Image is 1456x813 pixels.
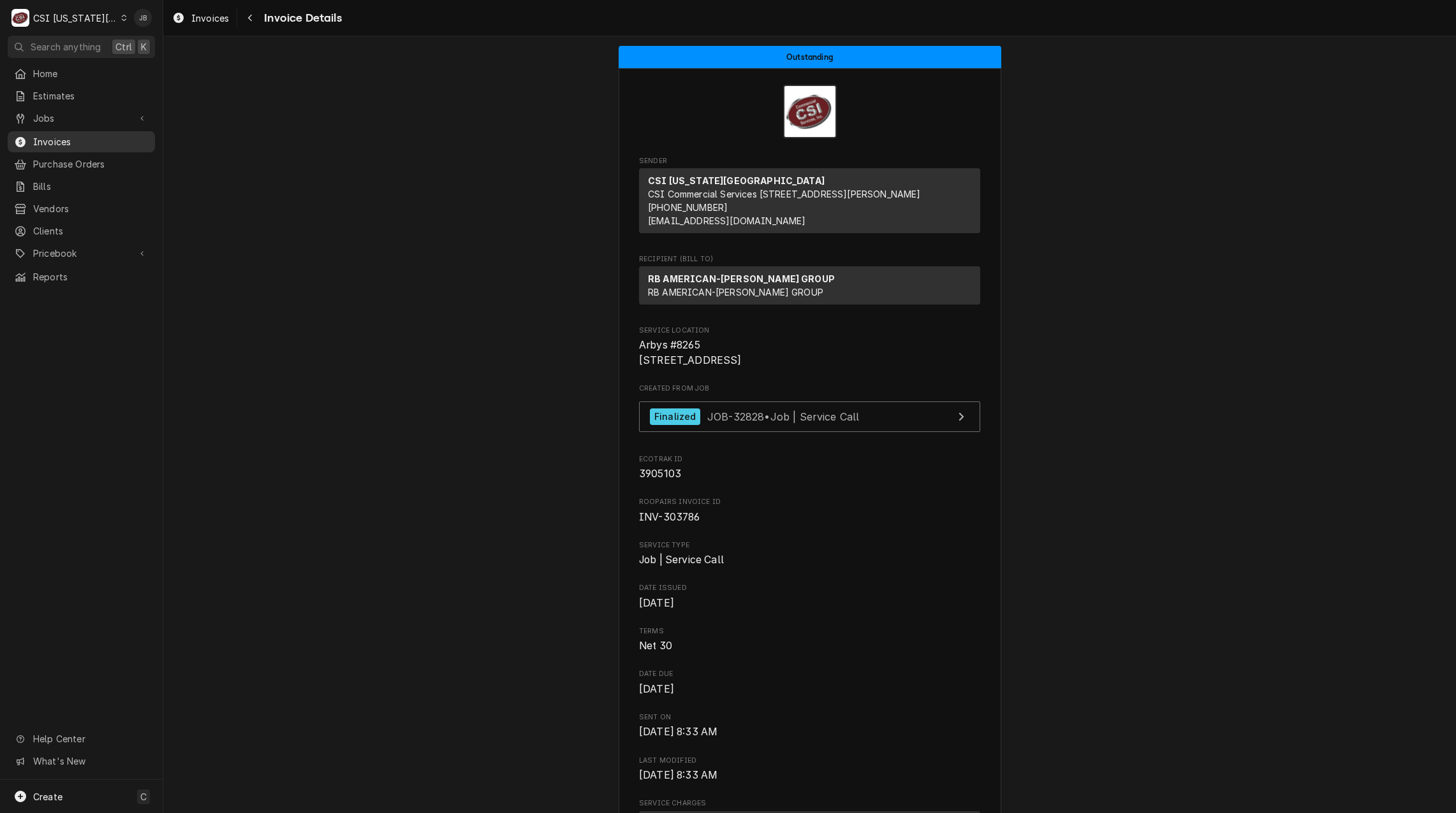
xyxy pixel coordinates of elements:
a: Reports [8,266,155,287]
span: Help Center [33,732,147,745]
div: Roopairs Invoice ID [639,497,980,524]
a: Go to Pricebook [8,243,155,264]
strong: CSI [US_STATE][GEOGRAPHIC_DATA] [648,175,825,186]
span: Service Location [639,338,980,368]
a: Go to Jobs [8,108,155,129]
div: Last Modified [639,756,980,783]
strong: RB AMERICAN-[PERSON_NAME] GROUP [648,273,835,284]
a: Vendors [8,198,155,219]
div: JB [134,9,152,27]
span: Created From Job [639,384,980,394]
div: Invoice Sender [639,156,980,239]
div: Service Location [639,326,980,368]
span: Terms [639,626,980,637]
div: Sender [639,168,980,233]
span: Service Location [639,326,980,336]
span: C [140,790,147,803]
span: RB AMERICAN-[PERSON_NAME] GROUP [648,287,823,298]
span: Sent On [639,724,980,740]
span: Roopairs Invoice ID [639,497,980,507]
span: Date Due [639,682,980,697]
div: C [11,9,29,27]
span: Outstanding [786,53,833,61]
span: JOB-32828 • Job | Service Call [707,410,860,422]
span: Ecotrak ID [639,454,980,464]
span: Sent On [639,712,980,723]
div: Terms [639,626,980,654]
div: Invoice Recipient [639,254,980,310]
button: Navigate back [240,8,260,28]
div: Date Issued [639,583,980,610]
span: [DATE] [639,683,674,695]
a: Invoices [167,8,234,29]
span: Roopairs Invoice ID [639,510,980,525]
span: Ecotrak ID [639,466,980,482]
a: Go to What's New [8,751,155,772]
span: Net 30 [639,640,672,652]
span: Clients [33,224,149,238]
span: [DATE] 8:33 AM [639,726,717,738]
span: Job | Service Call [639,554,724,566]
span: Service Type [639,540,980,550]
span: Purchase Orders [33,157,149,171]
div: Date Due [639,669,980,696]
span: Arbys #8265 [STREET_ADDRESS] [639,339,742,366]
span: Last Modified [639,768,980,783]
a: Home [8,63,155,84]
div: Finalized [650,408,700,426]
a: Go to Help Center [8,728,155,749]
a: Purchase Orders [8,154,155,175]
span: Last Modified [639,756,980,766]
span: Bills [33,180,149,193]
a: [EMAIL_ADDRESS][DOMAIN_NAME] [648,215,805,226]
span: 3905103 [639,468,681,480]
div: Created From Job [639,384,980,438]
span: Vendors [33,202,149,215]
div: CSI Kansas City's Avatar [11,9,29,27]
img: Logo [783,85,837,138]
a: Invoices [8,131,155,152]
div: Sent On [639,712,980,740]
span: Ctrl [115,40,132,54]
span: Terms [639,638,980,654]
span: Create [33,791,63,802]
span: Date Issued [639,596,980,611]
span: CSI Commercial Services [STREET_ADDRESS][PERSON_NAME] [648,189,920,199]
span: Reports [33,270,149,284]
span: Search anything [31,40,101,54]
div: Joshua Bennett's Avatar [134,9,152,27]
div: Sender [639,168,980,238]
span: Invoices [33,135,149,148]
span: Estimates [33,89,149,103]
button: Search anythingCtrlK [8,36,155,58]
a: View Job [639,401,980,433]
a: Estimates [8,85,155,106]
a: Clients [8,220,155,241]
span: Home [33,67,149,80]
span: INV-303786 [639,511,700,523]
span: [DATE] [639,597,674,609]
div: Ecotrak ID [639,454,980,482]
span: Service Charges [639,798,980,809]
div: Recipient (Bill To) [639,266,980,305]
span: [DATE] 8:33 AM [639,769,717,781]
span: Invoice Details [260,10,341,27]
div: Service Type [639,540,980,568]
span: Pricebook [33,247,129,260]
span: Invoices [191,11,229,25]
a: Bills [8,176,155,197]
div: Recipient (Bill To) [639,266,980,310]
span: Date Issued [639,583,980,593]
span: Date Due [639,669,980,679]
span: Service Type [639,552,980,568]
span: K [141,40,147,54]
div: CSI [US_STATE][GEOGRAPHIC_DATA] [33,11,117,25]
a: [PHONE_NUMBER] [648,202,728,213]
span: What's New [33,754,147,768]
span: Recipient (Bill To) [639,254,980,264]
span: Sender [639,156,980,166]
span: Jobs [33,112,129,125]
div: Status [619,46,1001,68]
